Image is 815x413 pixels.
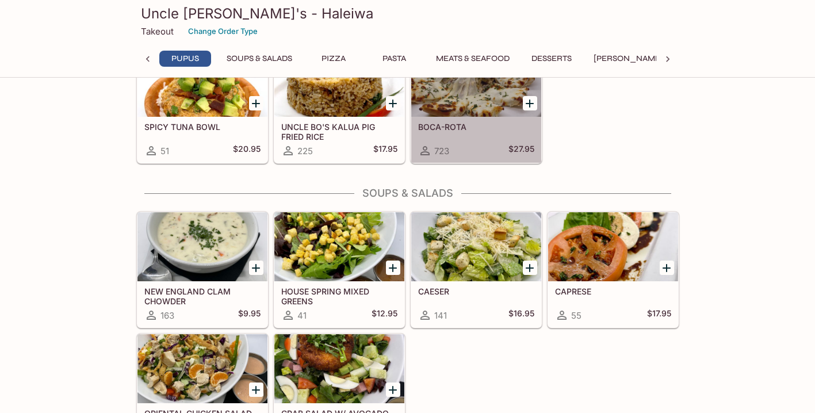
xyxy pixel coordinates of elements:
[386,96,400,110] button: Add UNCLE BO'S KALUA PIG FRIED RICE
[233,144,261,158] h5: $20.95
[249,383,263,397] button: Add ORIENTAL CHICKEN SALAD
[137,212,267,281] div: NEW ENGLAND CLAM CHOWDER
[386,261,400,275] button: Add HOUSE SPRING MIXED GREENS
[434,310,447,321] span: 141
[238,308,261,322] h5: $9.95
[137,48,267,117] div: SPICY TUNA BOWL
[274,212,405,328] a: HOUSE SPRING MIXED GREENS41$12.95
[141,26,174,37] p: Takeout
[274,334,404,403] div: CRAB SALAD W/ AVOCADO
[141,5,675,22] h3: Uncle [PERSON_NAME]'s - Haleiwa
[274,48,404,117] div: UNCLE BO'S KALUA PIG FRIED RICE
[523,261,537,275] button: Add CAESER
[281,286,397,305] h5: HOUSE SPRING MIXED GREENS
[308,51,359,67] button: PIZZA
[137,334,267,403] div: ORIENTAL CHICKEN SALAD
[160,310,174,321] span: 163
[136,187,679,200] h4: SOUPS & SALADS
[523,96,537,110] button: Add BOCA-ROTA
[660,261,674,275] button: Add CAPRESE
[249,261,263,275] button: Add NEW ENGLAND CLAM CHOWDER
[144,286,261,305] h5: NEW ENGLAND CLAM CHOWDER
[274,212,404,281] div: HOUSE SPRING MIXED GREENS
[274,47,405,163] a: UNCLE BO'S KALUA PIG FRIED RICE225$17.95
[525,51,578,67] button: DESSERTS
[434,146,449,156] span: 723
[386,383,400,397] button: Add CRAB SALAD W/ AVOCADO
[297,146,313,156] span: 225
[411,48,541,117] div: BOCA-ROTA
[369,51,420,67] button: PASTA
[137,47,268,163] a: SPICY TUNA BOWL51$20.95
[411,212,542,328] a: CAESER141$16.95
[430,51,516,67] button: MEATS & SEAFOOD
[159,51,211,67] button: PUPUS
[373,144,397,158] h5: $17.95
[297,310,307,321] span: 41
[548,212,679,328] a: CAPRESE55$17.95
[587,51,669,67] button: [PERSON_NAME]
[144,122,261,132] h5: SPICY TUNA BOWL
[411,47,542,163] a: BOCA-ROTA723$27.95
[411,212,541,281] div: CAESER
[548,212,678,281] div: CAPRESE
[571,310,581,321] span: 55
[220,51,299,67] button: SOUPS & SALADS
[372,308,397,322] h5: $12.95
[249,96,263,110] button: Add SPICY TUNA BOWL
[555,286,671,296] h5: CAPRESE
[183,22,263,40] button: Change Order Type
[137,212,268,328] a: NEW ENGLAND CLAM CHOWDER163$9.95
[418,286,534,296] h5: CAESER
[418,122,534,132] h5: BOCA-ROTA
[160,146,169,156] span: 51
[508,144,534,158] h5: $27.95
[508,308,534,322] h5: $16.95
[281,122,397,141] h5: UNCLE BO'S KALUA PIG FRIED RICE
[647,308,671,322] h5: $17.95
